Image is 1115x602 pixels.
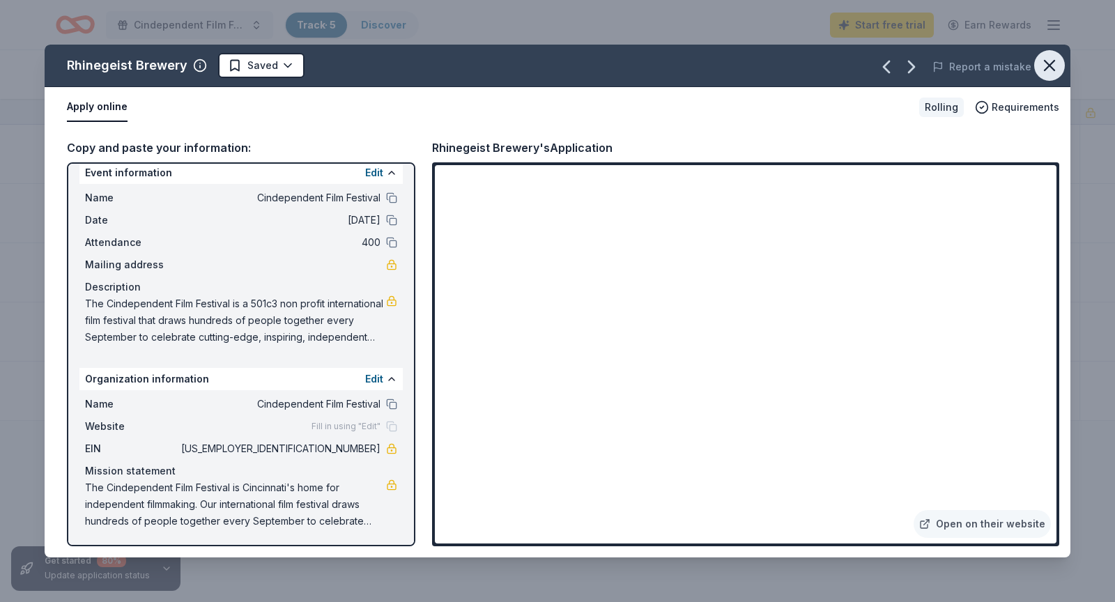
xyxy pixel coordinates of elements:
div: Mission statement [85,463,397,479]
span: Requirements [992,99,1059,116]
button: Edit [365,371,383,387]
div: Rolling [919,98,964,117]
span: [DATE] [178,212,380,229]
span: EIN [85,440,178,457]
div: Copy and paste your information: [67,139,415,157]
div: Event information [79,162,403,184]
div: Organization information [79,368,403,390]
span: The Cindependent Film Festival is a 501c3 non profit international film festival that draws hundr... [85,295,386,346]
button: Apply online [67,93,128,122]
span: Name [85,396,178,412]
button: Saved [218,53,305,78]
a: Open on their website [914,510,1051,538]
span: Attendance [85,234,178,251]
button: Edit [365,164,383,181]
span: Mailing address [85,256,178,273]
span: Cindependent Film Festival [178,190,380,206]
span: 400 [178,234,380,251]
div: Rhinegeist Brewery [67,54,187,77]
span: Website [85,418,178,435]
button: Report a mistake [932,59,1031,75]
div: Rhinegeist Brewery's Application [432,139,613,157]
span: Name [85,190,178,206]
span: Fill in using "Edit" [312,421,380,432]
span: The Cindependent Film Festival is Cincinnati's home for independent filmmaking. Our international... [85,479,386,530]
span: Date [85,212,178,229]
div: Description [85,279,397,295]
span: [US_EMPLOYER_IDENTIFICATION_NUMBER] [178,440,380,457]
button: Requirements [975,99,1059,116]
span: Cindependent Film Festival [178,396,380,412]
span: Saved [247,57,278,74]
